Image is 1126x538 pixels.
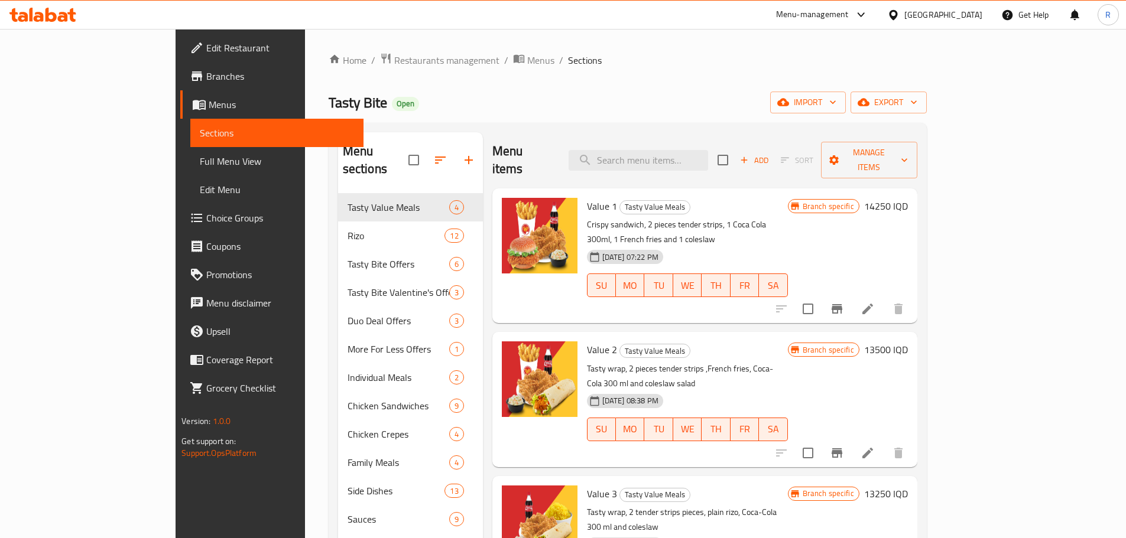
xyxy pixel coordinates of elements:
[348,427,449,441] span: Chicken Crepes
[619,488,690,502] div: Tasty Value Meals
[830,145,908,175] span: Manage items
[649,277,668,294] span: TU
[592,420,611,438] span: SU
[180,232,364,260] a: Coupons
[764,277,783,294] span: SA
[673,273,702,297] button: WE
[904,8,982,21] div: [GEOGRAPHIC_DATA]
[206,211,354,225] span: Choice Groups
[864,341,908,358] h6: 13500 IQD
[587,197,617,215] span: Value 1
[776,8,849,22] div: Menu-management
[735,420,754,438] span: FR
[348,285,449,299] div: Tasty Bite Valentine's Offers
[678,420,697,438] span: WE
[180,90,364,119] a: Menus
[1105,8,1111,21] span: R
[449,399,464,413] div: items
[380,53,499,68] a: Restaurants management
[338,250,483,278] div: Tasty Bite Offers6
[348,257,449,271] span: Tasty Bite Offers
[348,370,449,384] span: Individual Meals
[706,420,725,438] span: TH
[450,457,463,468] span: 4
[735,277,754,294] span: FR
[450,202,463,213] span: 4
[587,217,788,247] p: Crispy sandwich, 2 pieces tender strips, 1 Coca Cola 300ml, 1 French fries and 1 coleslaw
[620,200,690,214] span: Tasty Value Meals
[213,413,231,429] span: 1.0.0
[206,69,354,83] span: Branches
[348,314,449,328] span: Duo Deal Offers
[587,485,617,503] span: Value 3
[343,142,408,178] h2: Menu sections
[450,344,463,355] span: 1
[180,34,364,62] a: Edit Restaurant
[773,151,821,169] span: Select section first
[449,200,464,214] div: items
[644,273,673,297] button: TU
[206,324,354,338] span: Upsell
[738,154,770,167] span: Add
[450,259,463,270] span: 6
[616,418,644,441] button: MO
[450,400,463,412] span: 9
[678,277,697,294] span: WE
[455,146,483,174] button: Add section
[864,198,908,214] h6: 14250 IQD
[329,53,927,68] nav: breadcrumb
[620,344,690,358] span: Tasty Value Meals
[449,427,464,441] div: items
[861,302,875,316] a: Edit menu item
[348,229,445,243] span: Rizo
[450,287,463,298] span: 3
[702,273,730,297] button: TH
[445,485,463,497] span: 13
[620,488,690,501] span: Tasty Value Meals
[338,193,483,221] div: Tasty Value Meals4
[329,89,387,116] span: Tasty Bite
[190,175,364,204] a: Edit Menu
[449,370,464,384] div: items
[798,201,859,212] span: Branch specific
[796,296,820,321] span: Select to update
[206,353,354,367] span: Coverage Report
[527,53,554,67] span: Menus
[513,53,554,68] a: Menus
[450,315,463,327] span: 3
[798,344,859,356] span: Branch specific
[392,97,419,111] div: Open
[861,446,875,460] a: Edit menu item
[200,126,354,140] span: Sections
[796,441,820,465] span: Select to update
[864,485,908,502] h6: 13250 IQD
[710,148,735,172] span: Select section
[348,200,449,214] span: Tasty Value Meals
[821,142,917,178] button: Manage items
[181,433,236,449] span: Get support on:
[338,505,483,533] div: Sauces9
[649,420,668,438] span: TU
[449,257,464,271] div: items
[884,295,913,323] button: delete
[449,512,464,526] div: items
[884,439,913,467] button: delete
[206,381,354,395] span: Grocery Checklist
[180,289,364,317] a: Menu disclaimer
[180,62,364,90] a: Branches
[401,148,426,172] span: Select all sections
[392,99,419,109] span: Open
[860,95,917,110] span: export
[206,239,354,253] span: Coupons
[209,97,354,112] span: Menus
[180,317,364,345] a: Upsell
[731,418,759,441] button: FR
[445,230,463,242] span: 12
[348,342,449,356] span: More For Less Offers
[371,53,375,67] li: /
[450,372,463,383] span: 2
[619,200,690,214] div: Tasty Value Meals
[619,344,690,358] div: Tasty Value Meals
